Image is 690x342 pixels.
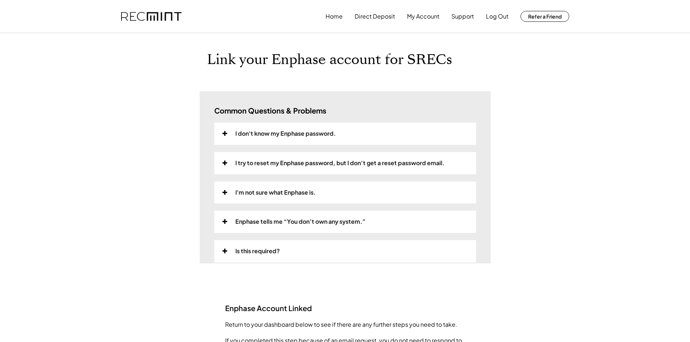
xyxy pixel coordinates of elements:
button: Direct Deposit [355,9,395,24]
h1: Link your Enphase account for SRECs [207,51,483,68]
button: Support [451,9,474,24]
button: My Account [407,9,439,24]
img: recmint-logotype%403x.png [121,12,182,21]
div: Is this required? [235,247,280,255]
h3: Common Questions & Problems [214,106,326,115]
div: Enphase tells me “You don’t own any system.” [235,218,366,226]
div: I'm not sure what Enphase is. [235,189,316,196]
div: Return to your dashboard below to see if there are any further steps you need to take. [225,320,465,329]
button: Refer a Friend [521,11,569,22]
button: Log Out [486,9,508,24]
div: I try to reset my Enphase password, but I don’t get a reset password email. [235,159,444,167]
h3: Enphase Account Linked [225,303,312,313]
div: I don't know my Enphase password. [235,130,336,138]
button: Home [326,9,343,24]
